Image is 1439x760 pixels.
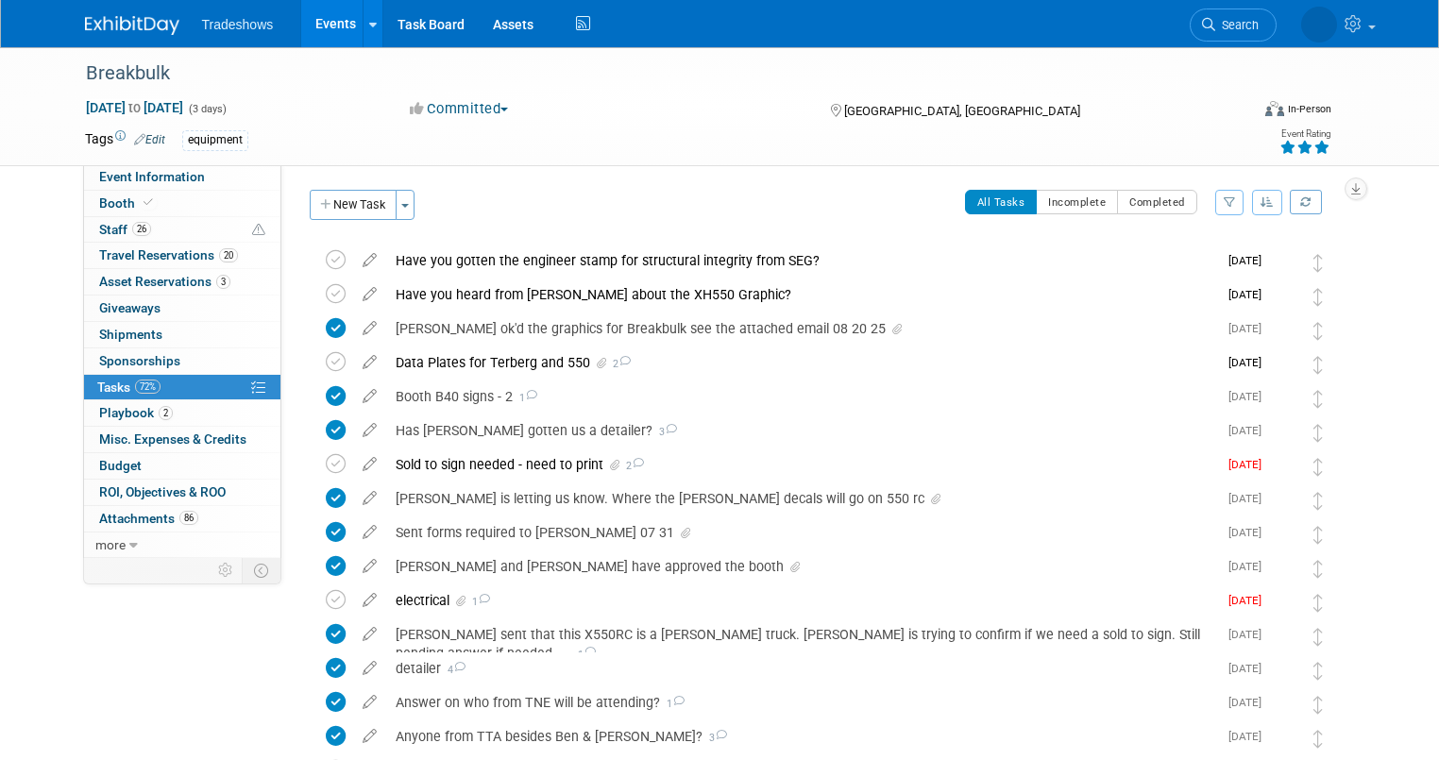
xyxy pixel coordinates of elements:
[1117,190,1197,214] button: Completed
[386,516,1217,549] div: Sent forms required to [PERSON_NAME] 07 31
[386,414,1217,447] div: Has [PERSON_NAME] gotten us a detailer?
[353,388,386,405] a: edit
[1228,458,1271,471] span: [DATE]
[242,558,280,583] td: Toggle Event Tabs
[1228,730,1271,743] span: [DATE]
[99,169,205,184] span: Event Information
[99,458,142,473] span: Budget
[1271,658,1295,683] img: Matlyn Lowrey
[1215,18,1259,32] span: Search
[1290,190,1322,214] a: Refresh
[353,354,386,371] a: edit
[84,296,280,321] a: Giveaways
[84,348,280,374] a: Sponsorships
[353,422,386,439] a: edit
[182,130,248,150] div: equipment
[1228,662,1271,675] span: [DATE]
[353,524,386,541] a: edit
[159,406,173,420] span: 2
[353,490,386,507] a: edit
[310,190,397,220] button: New Task
[703,732,727,744] span: 3
[386,245,1217,277] div: Have you gotten the engineer stamp for structural integrity from SEG?
[99,431,246,447] span: Misc. Expenses & Credits
[179,511,198,525] span: 86
[386,482,1217,515] div: [PERSON_NAME] is letting us know. Where the [PERSON_NAME] decals will go on 550 rc
[353,592,386,609] a: edit
[1147,98,1331,127] div: Event Format
[1228,322,1271,335] span: [DATE]
[1271,454,1295,479] img: Kay Reynolds
[1228,492,1271,505] span: [DATE]
[1228,628,1271,641] span: [DATE]
[99,511,198,526] span: Attachments
[85,99,184,116] span: [DATE] [DATE]
[1313,458,1323,476] i: Move task
[84,375,280,400] a: Tasks72%
[1228,254,1271,267] span: [DATE]
[1265,101,1284,116] img: Format-Inperson.png
[1271,590,1295,615] img: Kay Reynolds
[386,550,1217,583] div: [PERSON_NAME] and [PERSON_NAME] have approved the booth
[84,532,280,558] a: more
[386,618,1217,670] div: [PERSON_NAME] sent that this X550RC is a [PERSON_NAME] truck. [PERSON_NAME] is trying to confirm ...
[84,243,280,268] a: Travel Reservations20
[84,322,280,347] a: Shipments
[1271,522,1295,547] img: Kay Reynolds
[1228,424,1271,437] span: [DATE]
[1271,420,1295,445] img: Matlyn Lowrey
[84,453,280,479] a: Budget
[84,400,280,426] a: Playbook2
[99,300,161,315] span: Giveaways
[99,195,157,211] span: Booth
[1271,318,1295,343] img: Kay Reynolds
[1313,696,1323,714] i: Move task
[353,252,386,269] a: edit
[79,57,1226,91] div: Breakbulk
[1228,594,1271,607] span: [DATE]
[353,286,386,303] a: edit
[99,222,151,237] span: Staff
[1313,526,1323,544] i: Move task
[386,312,1217,345] div: [PERSON_NAME] ok'd the graphics for Breakbulk see the attached email 08 20 25
[386,584,1217,616] div: electrical
[99,327,162,342] span: Shipments
[386,720,1217,752] div: Anyone from TTA besides Ben & [PERSON_NAME]?
[1228,288,1271,301] span: [DATE]
[965,190,1038,214] button: All Tasks
[1228,526,1271,539] span: [DATE]
[85,129,165,151] td: Tags
[652,426,677,438] span: 3
[353,456,386,473] a: edit
[353,558,386,575] a: edit
[386,380,1217,413] div: Booth B40 signs - 2
[1228,390,1271,403] span: [DATE]
[1228,696,1271,709] span: [DATE]
[1313,424,1323,442] i: Move task
[1313,390,1323,408] i: Move task
[1228,356,1271,369] span: [DATE]
[84,506,280,532] a: Attachments86
[386,346,1217,379] div: Data Plates for Terberg and 550
[1313,288,1323,306] i: Move task
[353,660,386,677] a: edit
[1313,628,1323,646] i: Move task
[95,537,126,552] span: more
[1313,254,1323,272] i: Move task
[1271,352,1295,377] img: Matlyn Lowrey
[84,217,280,243] a: Staff26
[252,222,265,239] span: Potential Scheduling Conflict -- at least one attendee is tagged in another overlapping event.
[99,247,238,262] span: Travel Reservations
[99,405,173,420] span: Playbook
[353,694,386,711] a: edit
[571,649,596,661] span: 1
[1279,129,1330,139] div: Event Rating
[132,222,151,236] span: 26
[1313,662,1323,680] i: Move task
[84,269,280,295] a: Asset Reservations3
[134,133,165,146] a: Edit
[135,380,161,394] span: 72%
[386,652,1217,684] div: detailer
[1271,726,1295,751] img: Matlyn Lowrey
[441,664,466,676] span: 4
